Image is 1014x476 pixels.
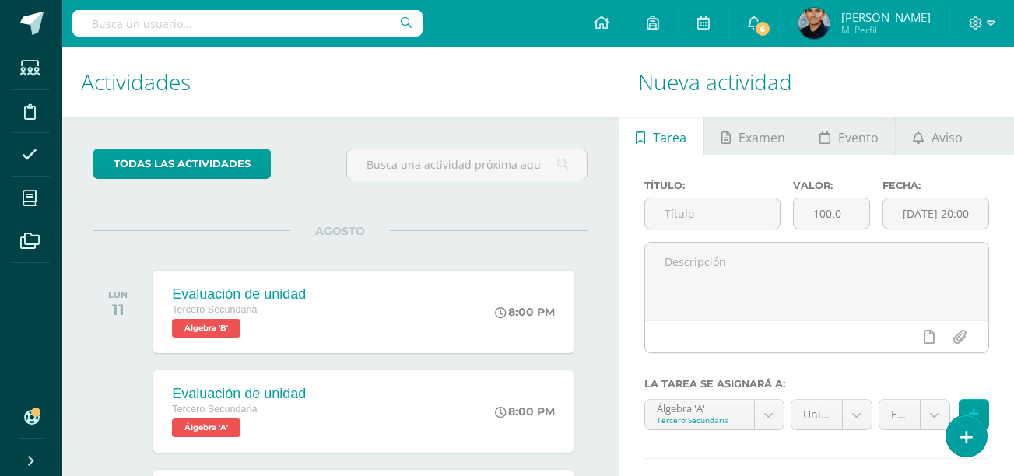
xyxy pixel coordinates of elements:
span: Tarea [653,119,686,156]
span: AGOSTO [290,224,390,238]
div: LUN [108,289,128,300]
div: Evaluación de unidad [172,286,306,303]
a: Aviso [896,117,979,155]
input: Fecha de entrega [883,198,988,229]
h1: Nueva actividad [638,47,995,117]
div: Álgebra 'A' [657,400,742,415]
div: Evaluación de unidad [172,386,306,402]
span: Unidad 3 [803,400,830,429]
input: Busca un usuario... [72,10,423,37]
label: Título: [644,180,781,191]
span: Álgebra 'A' [172,418,240,437]
label: La tarea se asignará a: [644,378,989,390]
a: todas las Actividades [93,149,271,179]
span: Tercero Secundaria [172,404,257,415]
div: 8:00 PM [495,404,555,418]
span: Evaluación de unidad (30.0pts) [891,400,908,429]
span: Mi Perfil [841,23,931,37]
a: Álgebra 'A'Tercero Secundaria [645,400,784,429]
label: Valor: [793,180,870,191]
a: Evaluación de unidad (30.0pts) [879,400,949,429]
div: 8:00 PM [495,305,555,319]
span: Álgebra 'B' [172,319,240,338]
span: Aviso [932,119,963,156]
input: Puntos máximos [794,198,869,229]
input: Título [645,198,780,229]
a: Unidad 3 [791,400,872,429]
div: Tercero Secundaria [657,415,742,425]
a: Examen [704,117,802,155]
div: 11 [108,300,128,319]
span: Evento [838,119,879,156]
span: [PERSON_NAME] [841,9,931,25]
label: Fecha: [882,180,989,191]
input: Busca una actividad próxima aquí... [347,149,586,180]
span: 6 [754,20,771,37]
h1: Actividades [81,47,600,117]
a: Tarea [619,117,703,155]
img: 34b7d2815c833d3d4a9d7dedfdeadf41.png [798,8,830,39]
span: Tercero Secundaria [172,304,257,315]
a: Evento [802,117,895,155]
span: Examen [739,119,785,156]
